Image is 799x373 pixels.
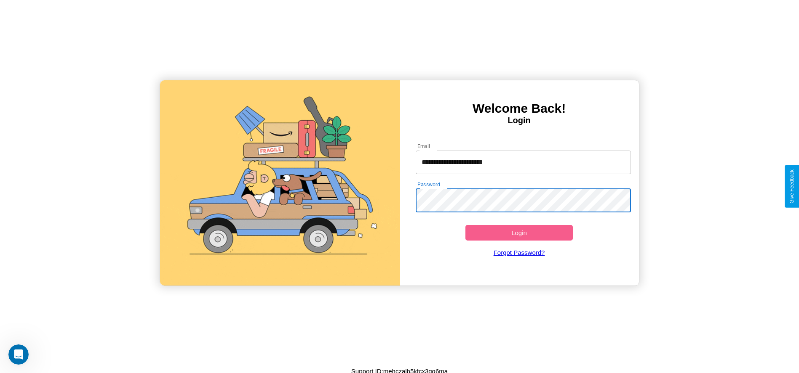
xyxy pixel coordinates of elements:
[160,80,399,286] img: gif
[400,101,639,116] h3: Welcome Back!
[417,181,440,188] label: Password
[8,344,29,365] iframe: Intercom live chat
[400,116,639,125] h4: Login
[789,169,795,204] div: Give Feedback
[417,143,430,150] label: Email
[465,225,573,241] button: Login
[412,241,627,265] a: Forgot Password?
